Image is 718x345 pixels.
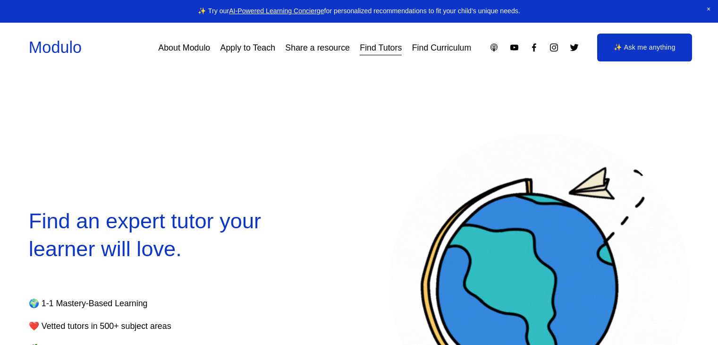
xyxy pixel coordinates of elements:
[229,7,324,15] a: AI-Powered Learning Concierge
[489,43,499,52] a: Apple Podcasts
[412,39,472,56] a: Find Curriculum
[29,296,301,311] p: 🌍 1-1 Mastery-Based Learning
[29,38,82,56] a: Modulo
[529,43,539,52] a: Facebook
[509,43,519,52] a: YouTube
[220,39,276,56] a: Apply to Teach
[569,43,579,52] a: Twitter
[549,43,559,52] a: Instagram
[597,34,692,62] a: ✨ Ask me anything
[29,207,329,263] h2: Find an expert tutor your learner will love.
[360,39,402,56] a: Find Tutors
[29,319,301,334] p: ❤️ Vetted tutors in 500+ subject areas
[285,39,350,56] a: Share a resource
[158,39,210,56] a: About Modulo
